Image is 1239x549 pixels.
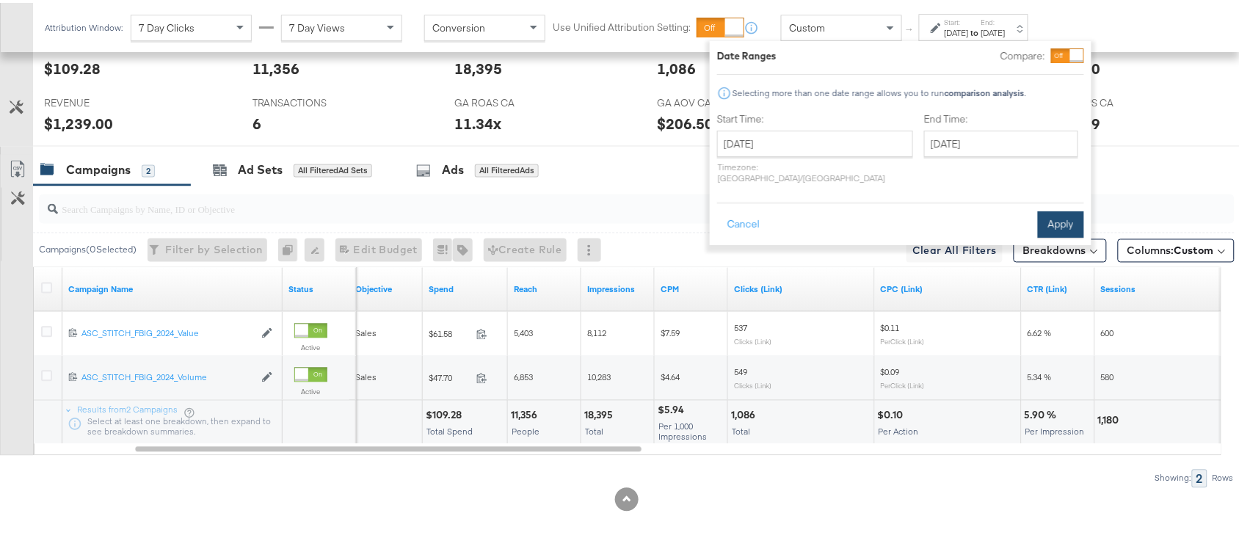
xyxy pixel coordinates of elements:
[294,385,327,394] label: Active
[1101,281,1236,293] a: Sessions - GA Sessions - The total number of sessions
[661,281,722,293] a: The average cost you've paid to have 1,000 impressions of your ad.
[1000,46,1045,60] label: Compare:
[945,24,969,36] div: [DATE]
[881,379,925,388] sub: Per Click (Link)
[657,55,696,76] div: 1,086
[732,423,750,435] span: Total
[1212,470,1235,481] div: Rows
[1174,241,1214,255] span: Custom
[585,423,603,435] span: Total
[878,406,908,420] div: $0.10
[981,15,1006,24] label: End:
[734,335,771,343] sub: Clicks (Link)
[717,46,777,60] div: Date Ranges
[587,369,611,380] span: 10,283
[511,406,542,420] div: 11,356
[289,18,345,32] span: 7 Day Views
[734,281,869,293] a: The number of clicks on links appearing on your ad or Page that direct people to your sites off F...
[454,111,501,132] div: 11.34x
[1155,470,1192,481] div: Showing:
[657,93,767,107] span: GA AOV CA
[553,18,691,32] label: Use Unified Attribution Setting:
[288,281,350,293] a: Shows the current state of your Ad Campaign.
[44,111,113,132] div: $1,239.00
[278,236,305,259] div: 0
[661,325,680,336] span: $7.59
[1127,241,1214,255] span: Columns:
[1101,325,1114,336] span: 600
[587,325,606,336] span: 8,112
[142,162,155,175] div: 2
[732,85,1027,95] div: Selecting more than one date range allows you to run .
[512,423,539,435] span: People
[1028,281,1089,293] a: The number of clicks received on a link in your ad divided by the number of impressions.
[475,161,539,175] div: All Filtered Ads
[881,320,900,331] span: $0.11
[454,93,564,107] span: GA ROAS CA
[734,320,747,331] span: 537
[1192,467,1207,485] div: 2
[1101,369,1114,380] span: 580
[355,369,377,380] span: Sales
[355,325,377,336] span: Sales
[881,335,925,343] sub: Per Click (Link)
[44,93,154,107] span: REVENUE
[945,15,969,24] label: Start:
[657,111,713,132] div: $206.50
[1028,325,1052,336] span: 6.62 %
[442,159,464,176] div: Ads
[981,24,1006,36] div: [DATE]
[81,369,254,381] div: ASC_STITCH_FBIG_2024_Volume
[454,55,502,76] div: 18,395
[734,364,747,375] span: 549
[139,18,195,32] span: 7 Day Clicks
[658,418,707,440] span: Per 1,000 Impressions
[514,281,575,293] a: The number of people your ad was served to.
[355,281,417,293] a: Your campaign's objective.
[429,281,502,293] a: The total amount spent to date.
[252,111,261,132] div: 6
[717,159,913,181] p: Timezone: [GEOGRAPHIC_DATA]/[GEOGRAPHIC_DATA]
[58,186,1126,215] input: Search Campaigns by Name, ID or Objective
[1014,236,1107,260] button: Breakdowns
[912,239,997,258] span: Clear All Filters
[1025,406,1061,420] div: 5.90 %
[906,236,1003,260] button: Clear All Filters
[881,364,900,375] span: $0.09
[294,341,327,350] label: Active
[294,161,372,175] div: All Filtered Ad Sets
[514,369,533,380] span: 6,853
[44,55,101,76] div: $109.28
[1098,411,1124,425] div: 1,180
[238,159,283,176] div: Ad Sets
[514,325,533,336] span: 5,403
[1028,369,1052,380] span: 5.34 %
[731,406,760,420] div: 1,086
[429,326,470,337] span: $61.58
[81,325,254,337] div: ASC_STITCH_FBIG_2024_Value
[66,159,131,176] div: Campaigns
[717,109,913,123] label: Start Time:
[969,24,981,35] strong: to
[945,84,1025,95] strong: comparison analysis
[1038,208,1084,235] button: Apply
[39,241,137,254] div: Campaigns ( 0 Selected)
[881,281,1016,293] a: The average cost for each link click you've received from your ad.
[734,379,771,388] sub: Clicks (Link)
[1118,236,1235,260] button: Columns:Custom
[429,370,470,381] span: $47.70
[584,406,617,420] div: 18,395
[252,55,300,76] div: 11,356
[924,109,1084,123] label: End Time:
[717,208,770,235] button: Cancel
[879,423,919,435] span: Per Action
[587,281,649,293] a: The number of times your ad was served. On mobile apps an ad is counted as served the first time ...
[904,25,918,30] span: ↑
[81,369,254,382] a: ASC_STITCH_FBIG_2024_Volume
[658,401,688,415] div: $5.94
[81,325,254,338] a: ASC_STITCH_FBIG_2024_Value
[44,20,123,30] div: Attribution Window:
[432,18,485,32] span: Conversion
[1025,423,1085,435] span: Per Impression
[68,281,277,293] a: Your campaign name.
